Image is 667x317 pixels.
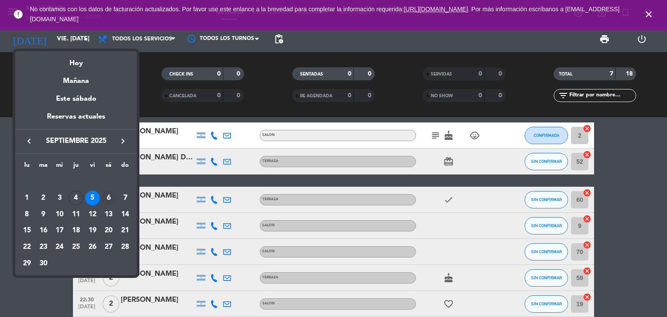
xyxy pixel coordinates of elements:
div: 6 [101,191,116,205]
div: 20 [101,223,116,238]
div: 18 [69,223,83,238]
i: keyboard_arrow_left [24,136,34,146]
div: 22 [20,240,34,254]
th: lunes [19,160,35,174]
div: 12 [85,207,100,222]
th: miércoles [51,160,68,174]
div: Este sábado [15,87,137,111]
td: 8 de septiembre de 2025 [19,206,35,223]
th: viernes [84,160,101,174]
div: 19 [85,223,100,238]
td: 16 de septiembre de 2025 [35,222,52,239]
td: 20 de septiembre de 2025 [101,222,117,239]
div: Mañana [15,69,137,87]
td: 13 de septiembre de 2025 [101,206,117,223]
td: 14 de septiembre de 2025 [117,206,133,223]
span: septiembre 2025 [37,135,115,147]
th: jueves [68,160,84,174]
td: 10 de septiembre de 2025 [51,206,68,223]
div: 1 [20,191,34,205]
div: 10 [52,207,67,222]
td: 28 de septiembre de 2025 [117,239,133,255]
div: 13 [101,207,116,222]
td: 29 de septiembre de 2025 [19,255,35,272]
td: 23 de septiembre de 2025 [35,239,52,255]
div: 17 [52,223,67,238]
td: 27 de septiembre de 2025 [101,239,117,255]
button: keyboard_arrow_right [115,135,131,147]
div: 15 [20,223,34,238]
td: 21 de septiembre de 2025 [117,222,133,239]
div: 25 [69,240,83,254]
td: 24 de septiembre de 2025 [51,239,68,255]
td: SEP. [19,173,133,190]
div: 8 [20,207,34,222]
td: 11 de septiembre de 2025 [68,206,84,223]
td: 30 de septiembre de 2025 [35,255,52,272]
td: 3 de septiembre de 2025 [51,190,68,206]
div: 26 [85,240,100,254]
div: 30 [36,256,51,271]
td: 18 de septiembre de 2025 [68,222,84,239]
div: Hoy [15,51,137,69]
td: 26 de septiembre de 2025 [84,239,101,255]
i: keyboard_arrow_right [118,136,128,146]
td: 4 de septiembre de 2025 [68,190,84,206]
th: martes [35,160,52,174]
td: 6 de septiembre de 2025 [101,190,117,206]
td: 5 de septiembre de 2025 [84,190,101,206]
div: 3 [52,191,67,205]
div: 29 [20,256,34,271]
div: 7 [118,191,132,205]
div: 21 [118,223,132,238]
th: sábado [101,160,117,174]
td: 2 de septiembre de 2025 [35,190,52,206]
td: 19 de septiembre de 2025 [84,222,101,239]
div: 16 [36,223,51,238]
th: domingo [117,160,133,174]
div: 23 [36,240,51,254]
td: 1 de septiembre de 2025 [19,190,35,206]
button: keyboard_arrow_left [21,135,37,147]
td: 7 de septiembre de 2025 [117,190,133,206]
td: 15 de septiembre de 2025 [19,222,35,239]
td: 22 de septiembre de 2025 [19,239,35,255]
td: 12 de septiembre de 2025 [84,206,101,223]
div: 2 [36,191,51,205]
div: 24 [52,240,67,254]
div: 11 [69,207,83,222]
div: 28 [118,240,132,254]
td: 17 de septiembre de 2025 [51,222,68,239]
td: 9 de septiembre de 2025 [35,206,52,223]
div: Reservas actuales [15,111,137,129]
div: 4 [69,191,83,205]
div: 9 [36,207,51,222]
td: 25 de septiembre de 2025 [68,239,84,255]
div: 5 [85,191,100,205]
div: 14 [118,207,132,222]
div: 27 [101,240,116,254]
